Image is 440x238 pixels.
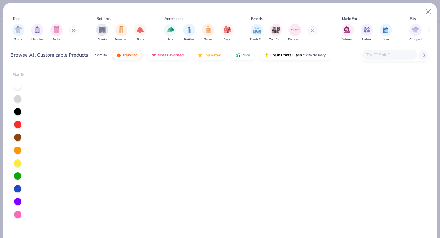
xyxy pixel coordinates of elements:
div: Brands [251,16,263,21]
div: filter for Shirts [12,24,24,42]
div: filter for Skirts [134,24,146,42]
div: filter for Shorts [96,24,108,42]
img: Bottles Image [186,26,193,33]
img: Cropped Image [412,26,419,33]
span: Shirts [14,37,22,42]
img: most_fav.gif [152,53,156,58]
span: Trending [123,53,137,58]
input: Try "T-Shirt" [366,51,413,58]
button: Most Favorited [147,50,188,60]
button: filter button [183,24,195,42]
span: Skirts [136,37,144,42]
button: filter button [342,24,354,42]
button: Trending [112,50,142,60]
span: Bella + Canvas [288,37,302,42]
span: Unisex [362,37,371,42]
span: 5 day delivery [303,52,326,59]
div: filter for Hoodies [31,24,43,42]
button: filter button [202,24,214,42]
button: Price [231,50,255,60]
span: Shorts [97,37,107,42]
span: Tanks [53,37,61,42]
span: Most Favorited [158,53,184,58]
span: Women [342,37,353,42]
span: Sweatpants [114,37,128,42]
button: filter button [31,24,43,42]
img: flash.gif [264,53,269,58]
span: Bags [224,37,231,42]
img: Skirts Image [137,26,144,33]
div: filter for Bella + Canvas [288,24,302,42]
span: Hoodies [31,37,43,42]
button: filter button [134,24,146,42]
div: filter for Comfort Colors [269,24,283,42]
button: filter button [380,24,392,42]
button: filter button [409,24,422,42]
img: Unisex Image [363,26,370,33]
div: Tops [13,16,20,21]
button: filter button [269,24,283,42]
button: Fresh Prints Flash5 day delivery [260,50,330,60]
img: Bella + Canvas Image [291,25,300,35]
img: Tanks Image [53,26,60,33]
img: TopRated.gif [198,53,203,58]
button: filter button [288,24,302,42]
button: filter button [114,24,128,42]
button: filter button [164,24,176,42]
span: Men [383,37,389,42]
span: Hats [167,37,173,42]
img: trending.gif [116,53,121,58]
div: filter for Bags [221,24,233,42]
div: Bottoms [97,16,111,21]
div: Accessories [164,16,184,21]
button: filter button [361,24,373,42]
img: Sweatpants Image [118,26,125,33]
div: filter for Totes [202,24,214,42]
button: filter button [50,24,63,42]
span: Bottles [184,37,194,42]
div: Fits [410,16,416,21]
span: Top Rated [204,53,221,58]
div: Sort By [95,52,107,58]
img: Women Image [344,26,351,33]
div: filter for Women [342,24,354,42]
div: filter for Men [380,24,392,42]
button: filter button [12,24,24,42]
img: Bags Image [224,26,230,33]
span: Price [241,53,250,58]
button: Close [423,6,434,18]
div: filter for Fresh Prints [250,24,264,42]
button: Top Rated [193,50,226,60]
div: filter for Sweatpants [114,24,128,42]
button: filter button [250,24,264,42]
span: Cropped [409,37,422,42]
img: Hats Image [167,26,174,33]
span: Totes [204,37,212,42]
div: filter for Cropped [409,24,422,42]
div: Filter By [13,73,25,77]
span: Comfort Colors [269,37,283,42]
div: Browse All Customizable Products [10,51,88,59]
img: Comfort Colors Image [271,25,280,35]
img: Shirts Image [15,26,22,33]
div: filter for Unisex [361,24,373,42]
img: Men Image [383,26,389,33]
div: filter for Tanks [50,24,63,42]
img: Hoodies Image [34,26,41,33]
span: Fresh Prints Flash [270,53,302,58]
button: filter button [96,24,108,42]
div: Made For [342,16,357,21]
img: Shorts Image [99,26,106,33]
button: filter button [221,24,233,42]
div: filter for Hats [164,24,176,42]
img: Fresh Prints Image [252,25,262,35]
img: Totes Image [205,26,211,33]
span: Fresh Prints [250,37,264,42]
div: filter for Bottles [183,24,195,42]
